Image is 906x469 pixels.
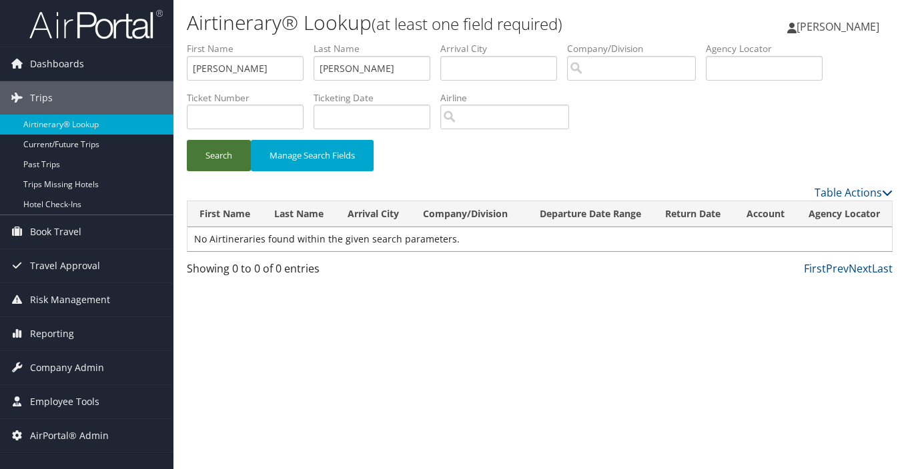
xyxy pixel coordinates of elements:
[797,19,879,34] span: [PERSON_NAME]
[29,9,163,40] img: airportal-logo.png
[187,260,348,283] div: Showing 0 to 0 of 0 entries
[187,42,314,55] label: First Name
[372,13,562,35] small: (at least one field required)
[30,419,109,452] span: AirPortal® Admin
[849,261,872,276] a: Next
[797,201,892,227] th: Agency Locator: activate to sort column ascending
[187,140,251,171] button: Search
[30,283,110,316] span: Risk Management
[30,385,99,418] span: Employee Tools
[314,42,440,55] label: Last Name
[440,42,567,55] label: Arrival City
[30,215,81,248] span: Book Travel
[567,42,706,55] label: Company/Division
[804,261,826,276] a: First
[872,261,893,276] a: Last
[314,91,440,105] label: Ticketing Date
[440,91,579,105] label: Airline
[30,81,53,115] span: Trips
[826,261,849,276] a: Prev
[787,7,893,47] a: [PERSON_NAME]
[411,201,528,227] th: Company/Division
[187,201,262,227] th: First Name: activate to sort column ascending
[735,201,797,227] th: Account: activate to sort column ascending
[251,140,374,171] button: Manage Search Fields
[187,9,657,37] h1: Airtinerary® Lookup
[30,249,100,282] span: Travel Approval
[262,201,336,227] th: Last Name: activate to sort column ascending
[30,47,84,81] span: Dashboards
[30,317,74,350] span: Reporting
[187,227,892,251] td: No Airtineraries found within the given search parameters.
[30,351,104,384] span: Company Admin
[187,91,314,105] label: Ticket Number
[653,201,735,227] th: Return Date: activate to sort column ascending
[336,201,411,227] th: Arrival City: activate to sort column ascending
[528,201,653,227] th: Departure Date Range: activate to sort column ascending
[706,42,833,55] label: Agency Locator
[815,185,893,200] a: Table Actions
